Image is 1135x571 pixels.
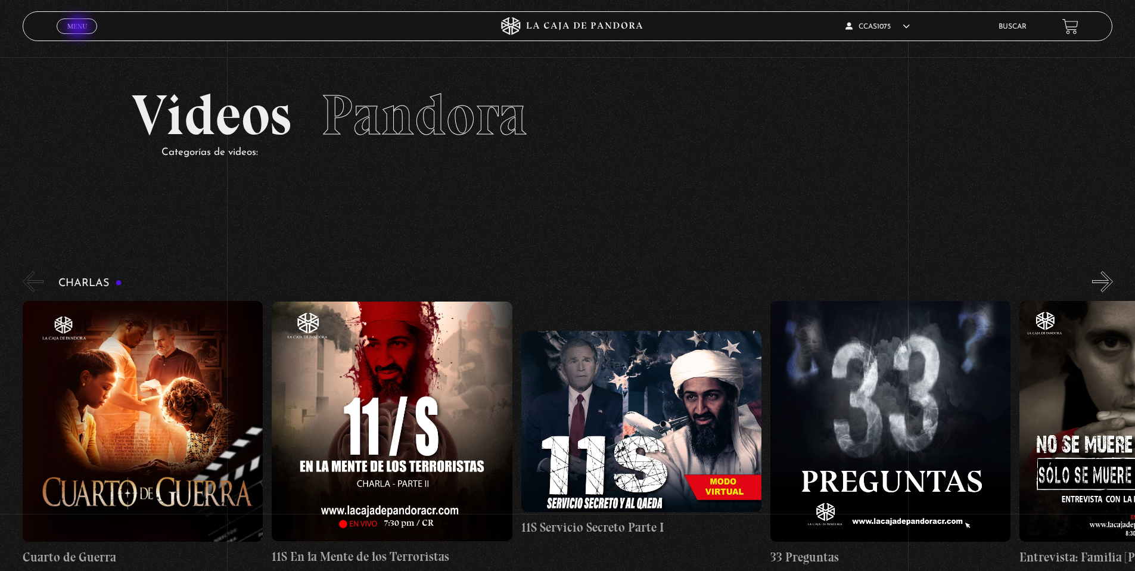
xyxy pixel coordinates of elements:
[272,547,512,566] h4: 11S En la Mente de los Terroristas
[58,278,122,289] h3: Charlas
[1062,18,1078,35] a: View your shopping cart
[521,518,761,537] h4: 11S Servicio Secreto Parte I
[161,144,1003,162] p: Categorías de videos:
[845,23,910,30] span: ccas1075
[521,301,761,566] a: 11S Servicio Secreto Parte I
[67,23,87,30] span: Menu
[23,271,43,292] button: Previous
[770,548,1010,567] h4: 33 Preguntas
[23,548,263,567] h4: Cuarto de Guerra
[23,301,263,566] a: Cuarto de Guerra
[999,23,1027,30] a: Buscar
[1092,271,1113,292] button: Next
[321,81,527,149] span: Pandora
[63,33,91,41] span: Cerrar
[770,301,1010,566] a: 33 Preguntas
[132,87,1003,144] h2: Videos
[272,301,512,566] a: 11S En la Mente de los Terroristas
